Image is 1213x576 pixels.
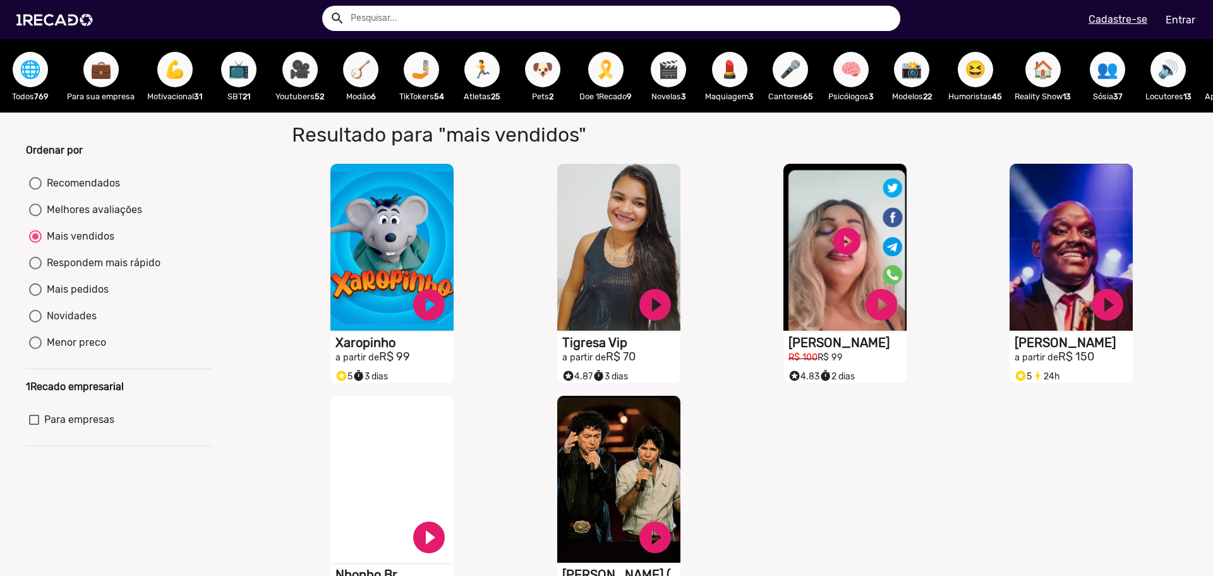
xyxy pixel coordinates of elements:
[411,52,432,87] span: 🤳🏼
[410,286,448,324] a: play_circle_filled
[1157,9,1204,31] a: Entrar
[1010,164,1133,331] video: S1RECADO vídeos dedicados para fãs e empresas
[1015,370,1027,382] small: stars
[749,92,754,101] b: 3
[532,52,553,87] span: 🐶
[335,350,454,364] h2: R$ 99
[923,92,932,101] b: 22
[1097,52,1118,87] span: 👥
[1144,90,1192,102] p: Locutores
[788,371,819,382] span: 4.83
[827,90,875,102] p: Psicólogos
[42,335,106,350] div: Menor preco
[335,367,347,382] i: Selo super talento
[788,367,800,382] i: Selo super talento
[595,52,617,87] span: 🎗️
[788,335,907,350] h1: [PERSON_NAME]
[471,52,493,87] span: 🏃
[788,370,800,382] small: stars
[458,90,506,102] p: Atletas
[636,286,674,324] a: play_circle_filled
[819,367,831,382] i: timer
[1015,352,1058,363] small: a partir de
[42,176,120,191] div: Recomendados
[34,92,49,101] b: 769
[562,335,680,350] h1: Tigresa Vip
[6,90,54,102] p: Todos
[330,11,345,26] mat-icon: Example home icon
[26,381,124,393] b: 1Recado empresarial
[289,52,311,87] span: 🎥
[228,52,250,87] span: 📺
[557,164,680,331] video: S1RECADO vídeos dedicados para fãs e empresas
[562,371,593,382] span: 4.87
[343,52,378,87] button: 🪕
[90,52,112,87] span: 💼
[1083,90,1132,102] p: Sósia
[712,52,747,87] button: 💄
[588,52,624,87] button: 🎗️
[562,352,606,363] small: a partir de
[901,52,922,87] span: 📸
[325,6,347,28] button: Example home icon
[350,52,371,87] span: 🪕
[1183,92,1192,101] b: 13
[562,370,574,382] small: stars
[330,164,454,331] video: S1RECADO vídeos dedicados para fãs e empresas
[1015,371,1032,382] span: 5
[788,352,818,363] small: R$ 100
[335,352,379,363] small: a partir de
[1090,52,1125,87] button: 👥
[1089,13,1147,25] u: Cadastre-se
[705,90,754,102] p: Maquiagem
[773,52,808,87] button: 🎤
[766,90,814,102] p: Cantores
[243,92,250,101] b: 21
[1150,52,1186,87] button: 🔊
[1025,52,1061,87] button: 🏠
[404,52,439,87] button: 🤳🏼
[335,370,347,382] small: stars
[833,52,869,87] button: 🧠
[862,286,900,324] a: play_circle_filled
[562,367,574,382] i: Selo super talento
[1015,367,1027,382] i: Selo super talento
[719,52,740,87] span: 💄
[1032,367,1044,382] i: bolt
[42,255,160,271] div: Respondem mais rápido
[579,90,632,102] p: Doe 1Recado
[888,90,936,102] p: Modelos
[1113,92,1123,101] b: 37
[353,371,388,382] span: 3 dias
[1032,52,1054,87] span: 🏠
[335,371,353,382] span: 5
[780,52,801,87] span: 🎤
[658,52,679,87] span: 🎬
[67,90,135,102] p: Para sua empresa
[464,52,500,87] button: 🏃
[1089,286,1126,324] a: play_circle_filled
[840,52,862,87] span: 🧠
[410,518,448,556] a: play_circle_filled
[282,52,318,87] button: 🎥
[335,335,454,350] h1: Xaropinho
[818,352,843,363] small: R$ 99
[353,370,365,382] small: timer
[44,412,114,427] span: Para empresas
[958,52,993,87] button: 😆
[147,90,202,102] p: Motivacional
[491,92,500,101] b: 25
[644,90,692,102] p: Novelas
[819,370,831,382] small: timer
[215,90,263,102] p: SBT
[1063,92,1071,101] b: 13
[627,92,632,101] b: 9
[83,52,119,87] button: 💼
[549,92,553,101] b: 2
[651,52,686,87] button: 🎬
[434,92,444,101] b: 54
[992,92,1002,101] b: 45
[42,282,109,297] div: Mais pedidos
[157,52,193,87] button: 💪
[1015,90,1071,102] p: Reality Show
